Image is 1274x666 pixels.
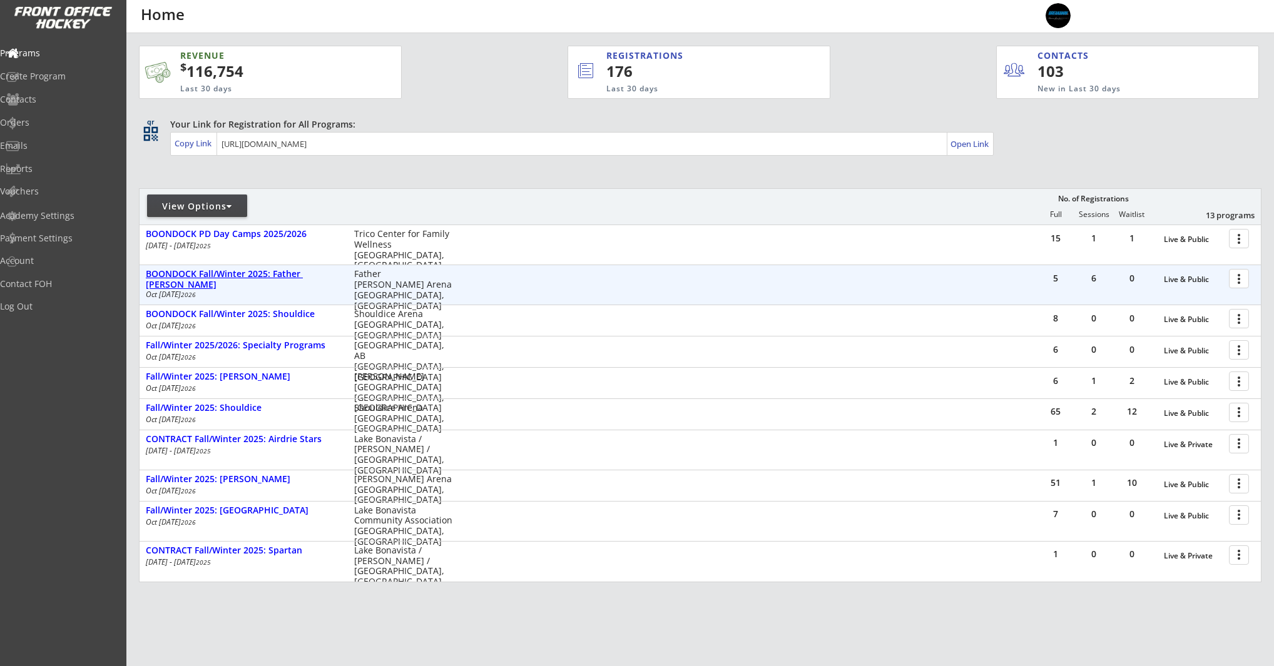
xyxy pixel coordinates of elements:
div: Waitlist [1113,210,1150,219]
div: Sessions [1075,210,1113,219]
div: Full [1037,210,1074,219]
div: [GEOGRAPHIC_DATA], AB [GEOGRAPHIC_DATA], [GEOGRAPHIC_DATA] [354,340,452,382]
div: New in Last 30 days [1037,84,1200,94]
div: 6 [1037,345,1074,354]
div: 5 [1037,274,1074,283]
button: more_vert [1229,403,1249,422]
div: 0 [1075,510,1113,518]
div: BOONDOCK Fall/Winter 2025: Shouldice [146,309,341,320]
div: 10 [1113,478,1151,487]
div: 1 [1075,234,1113,243]
div: Your Link for Registration for All Programs: [170,118,1223,131]
div: 65 [1037,407,1074,416]
div: BOONDOCK PD Day Camps 2025/2026 [146,229,341,240]
div: 13 programs [1190,209,1255,221]
div: Oct [DATE] [146,487,337,495]
button: more_vert [1229,340,1249,360]
div: 0 [1113,345,1151,354]
div: Fall/Winter 2025: [PERSON_NAME] [146,371,341,382]
div: 1 [1113,234,1151,243]
div: Fall/Winter 2025: [GEOGRAPHIC_DATA] [146,505,341,516]
div: [DATE] - [DATE] [146,558,337,566]
div: Oct [DATE] [146,322,337,330]
div: 103 [1037,61,1114,82]
div: Live & Public [1164,346,1223,355]
div: [PERSON_NAME][GEOGRAPHIC_DATA] [GEOGRAPHIC_DATA], [GEOGRAPHIC_DATA] [354,371,452,413]
div: Live & Public [1164,512,1223,520]
div: [PERSON_NAME] Arena [GEOGRAPHIC_DATA], [GEOGRAPHIC_DATA] [354,474,452,505]
div: 7 [1037,510,1074,518]
div: View Options [147,200,247,213]
div: 0 [1113,274,1151,283]
a: Open Link [950,135,990,153]
button: more_vert [1229,474,1249,493]
div: 176 [606,61,788,82]
div: 2 [1113,376,1151,385]
em: 2026 [181,384,196,393]
button: more_vert [1229,309,1249,328]
div: Oct [DATE] [146,518,337,526]
div: Open Link [950,139,990,149]
em: 2026 [181,353,196,361]
div: Live & Public [1164,409,1223,418]
div: 0 [1075,550,1113,558]
em: 2026 [181,518,196,527]
div: No. of Registrations [1054,194,1132,203]
div: Live & Public [1164,480,1223,489]
button: more_vert [1229,371,1249,391]
div: Father [PERSON_NAME] Arena [GEOGRAPHIC_DATA], [GEOGRAPHIC_DATA] [354,269,452,311]
div: Last 30 days [606,84,778,94]
div: 1 [1037,550,1074,558]
div: 0 [1075,345,1113,354]
em: 2025 [196,558,211,567]
div: Trico Center for Family Wellness [GEOGRAPHIC_DATA], [GEOGRAPHIC_DATA] [354,229,452,271]
em: 2026 [181,290,196,299]
button: more_vert [1229,545,1249,565]
div: [DATE] - [DATE] [146,242,337,250]
div: 15 [1037,234,1074,243]
em: 2026 [181,321,196,330]
em: 2025 [196,241,211,250]
div: [DATE] - [DATE] [146,447,337,455]
div: 1 [1037,438,1074,447]
div: 0 [1075,314,1113,323]
div: Live & Public [1164,275,1223,284]
button: more_vert [1229,229,1249,248]
div: 6 [1037,376,1074,385]
div: Last 30 days [180,84,340,94]
div: 6 [1075,274,1113,283]
button: qr_code [141,124,160,143]
div: 0 [1113,438,1151,447]
div: Live & Public [1164,378,1223,386]
em: 2025 [196,447,211,455]
div: CONTACTS [1037,49,1094,62]
div: Live & Private [1164,440,1223,449]
div: 0 [1113,510,1151,518]
div: Live & Public [1164,235,1223,244]
div: REVENUE [180,49,340,62]
div: CONTRACT Fall/Winter 2025: Airdrie Stars [146,434,341,445]
div: Oct [DATE] [146,416,337,423]
div: Lake Bonavista / [PERSON_NAME] / [GEOGRAPHIC_DATA], [GEOGRAPHIC_DATA] [354,434,452,476]
div: qr [143,118,158,126]
div: REGISTRATIONS [606,49,772,62]
div: Shouldice Arena [GEOGRAPHIC_DATA], [GEOGRAPHIC_DATA] [354,309,452,340]
div: Copy Link [175,138,214,149]
div: Live & Public [1164,315,1223,324]
button: more_vert [1229,269,1249,288]
em: 2026 [181,487,196,495]
div: Oct [DATE] [146,385,337,392]
div: 51 [1037,478,1074,487]
button: more_vert [1229,505,1249,525]
div: Oct [DATE] [146,291,337,298]
em: 2026 [181,415,196,424]
div: Fall/Winter 2025/2026: Specialty Programs [146,340,341,351]
div: 2 [1075,407,1113,416]
sup: $ [180,59,186,74]
div: 12 [1113,407,1151,416]
div: Shouldice Arena [GEOGRAPHIC_DATA], [GEOGRAPHIC_DATA] [354,403,452,434]
div: BOONDOCK Fall/Winter 2025: Father [PERSON_NAME] [146,269,341,290]
div: Lake Bonavista / [PERSON_NAME] / [GEOGRAPHIC_DATA], [GEOGRAPHIC_DATA] [354,545,452,587]
div: 0 [1113,314,1151,323]
div: 0 [1113,550,1151,558]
